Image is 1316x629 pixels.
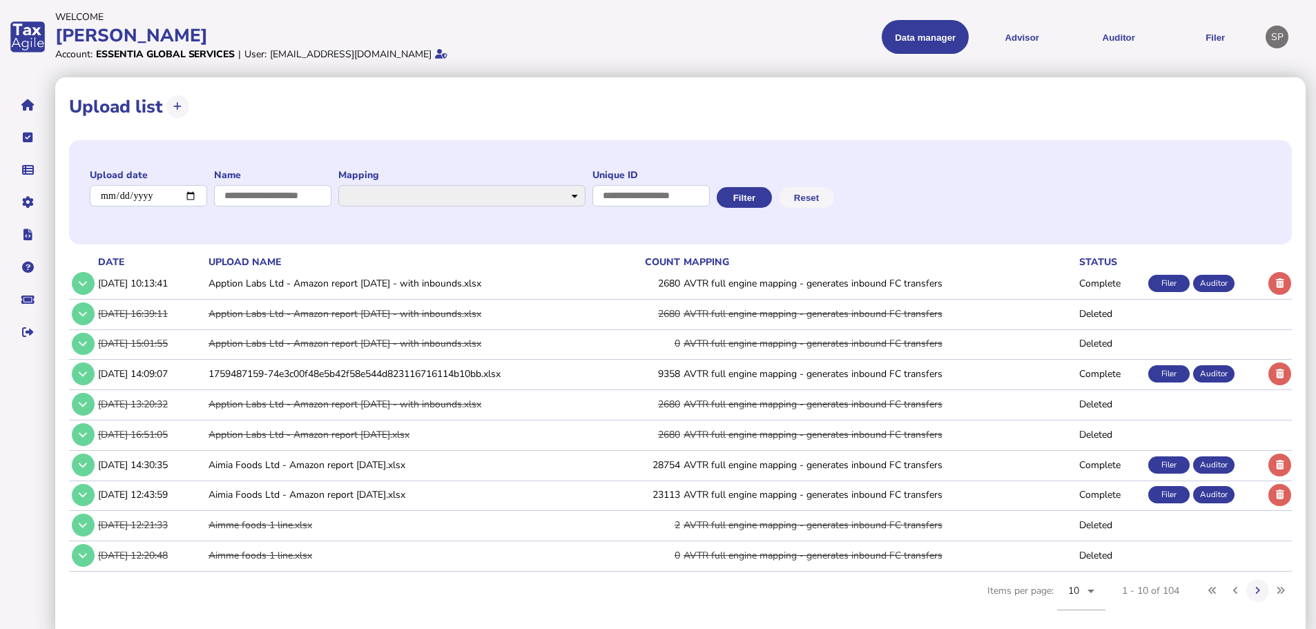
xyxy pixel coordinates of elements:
td: Aimme foods 1 line.xlsx [206,541,623,570]
td: AVTR full engine mapping - generates inbound FC transfers [681,360,1076,388]
td: Complete [1076,481,1145,509]
td: Apption Labs Ltd - Amazon report [DATE].xlsx [206,420,623,448]
div: Items per page: [987,572,1105,626]
td: Deleted [1076,390,1145,418]
td: Complete [1076,450,1145,478]
td: [DATE] 12:20:48 [95,541,206,570]
td: Aimia Foods Ltd - Amazon report [DATE].xlsx [206,450,623,478]
label: Name [214,168,331,182]
td: Deleted [1076,329,1145,358]
div: Auditor [1193,486,1235,503]
td: AVTR full engine mapping - generates inbound FC transfers [681,511,1076,539]
button: Show/hide row detail [72,544,95,567]
button: Raise a support ticket [13,285,42,314]
div: | [238,48,241,61]
div: Essentia Global Services [96,48,235,61]
div: Profile settings [1266,26,1288,48]
mat-form-field: Change page size [1057,572,1105,626]
i: Email verified [435,49,447,59]
td: [DATE] 14:09:07 [95,360,206,388]
div: Filer [1148,275,1190,292]
td: [DATE] 14:30:35 [95,450,206,478]
td: Complete [1076,360,1145,388]
td: AVTR full engine mapping - generates inbound FC transfers [681,299,1076,327]
td: Apption Labs Ltd - Amazon report [DATE] - with inbounds.xlsx [206,329,623,358]
td: AVTR full engine mapping - generates inbound FC transfers [681,420,1076,448]
button: Show/hide row detail [72,302,95,325]
button: Manage settings [13,188,42,217]
td: [DATE] 12:21:33 [95,511,206,539]
th: upload name [206,255,623,269]
button: Developer hub links [13,220,42,249]
button: Show/hide row detail [72,393,95,416]
button: Sign out [13,318,42,347]
td: Deleted [1076,420,1145,448]
button: Home [13,90,42,119]
th: count [622,255,680,269]
td: 2680 [622,299,680,327]
td: [DATE] 12:43:59 [95,481,206,509]
button: Show/hide row detail [72,362,95,385]
td: Apption Labs Ltd - Amazon report [DATE] - with inbounds.xlsx [206,299,623,327]
td: AVTR full engine mapping - generates inbound FC transfers [681,269,1076,298]
div: Welcome [55,10,654,23]
div: Auditor [1193,456,1235,474]
td: Aimia Foods Ltd - Amazon report [DATE].xlsx [206,481,623,509]
td: Aimme foods 1 line.xlsx [206,511,623,539]
td: 23113 [622,481,680,509]
td: [DATE] 15:01:55 [95,329,206,358]
button: Next page [1246,579,1269,602]
td: 0 [622,541,680,570]
button: Delete upload [1268,362,1291,385]
td: 2680 [622,269,680,298]
button: Help pages [13,253,42,282]
button: Previous page [1224,579,1247,602]
button: Data manager [13,155,42,184]
button: Show/hide row detail [72,454,95,476]
div: Account: [55,48,93,61]
div: Filer [1148,456,1190,474]
button: Filer [1172,20,1259,54]
td: AVTR full engine mapping - generates inbound FC transfers [681,450,1076,478]
div: Auditor [1193,275,1235,292]
menu: navigate products [661,20,1259,54]
button: Show/hide row detail [72,333,95,356]
td: 9358 [622,360,680,388]
td: Deleted [1076,511,1145,539]
th: mapping [681,255,1076,269]
button: Delete upload [1268,484,1291,507]
label: Mapping [338,168,586,182]
td: [DATE] 10:13:41 [95,269,206,298]
div: Filer [1148,365,1190,383]
button: Delete upload [1268,454,1291,476]
div: [EMAIL_ADDRESS][DOMAIN_NAME] [270,48,432,61]
label: Upload date [90,168,207,182]
button: Last page [1269,579,1292,602]
button: Tasks [13,123,42,152]
button: Auditor [1075,20,1162,54]
td: 2680 [622,420,680,448]
td: AVTR full engine mapping - generates inbound FC transfers [681,329,1076,358]
td: AVTR full engine mapping - generates inbound FC transfers [681,541,1076,570]
div: User: [244,48,267,61]
button: Shows a dropdown of VAT Advisor options [978,20,1065,54]
button: Show/hide row detail [72,514,95,536]
span: 10 [1068,584,1080,597]
td: Complete [1076,269,1145,298]
button: Reset [779,187,834,208]
th: date [95,255,206,269]
button: Filter [717,187,772,208]
td: 28754 [622,450,680,478]
button: First page [1201,579,1224,602]
td: Deleted [1076,299,1145,327]
th: status [1076,255,1145,269]
button: Show/hide row detail [72,272,95,295]
td: [DATE] 13:20:32 [95,390,206,418]
td: AVTR full engine mapping - generates inbound FC transfers [681,481,1076,509]
td: 0 [622,329,680,358]
td: Apption Labs Ltd - Amazon report [DATE] - with inbounds.xlsx [206,269,623,298]
i: Data manager [22,170,34,171]
td: [DATE] 16:39:11 [95,299,206,327]
td: [DATE] 16:51:05 [95,420,206,448]
div: [PERSON_NAME] [55,23,654,48]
